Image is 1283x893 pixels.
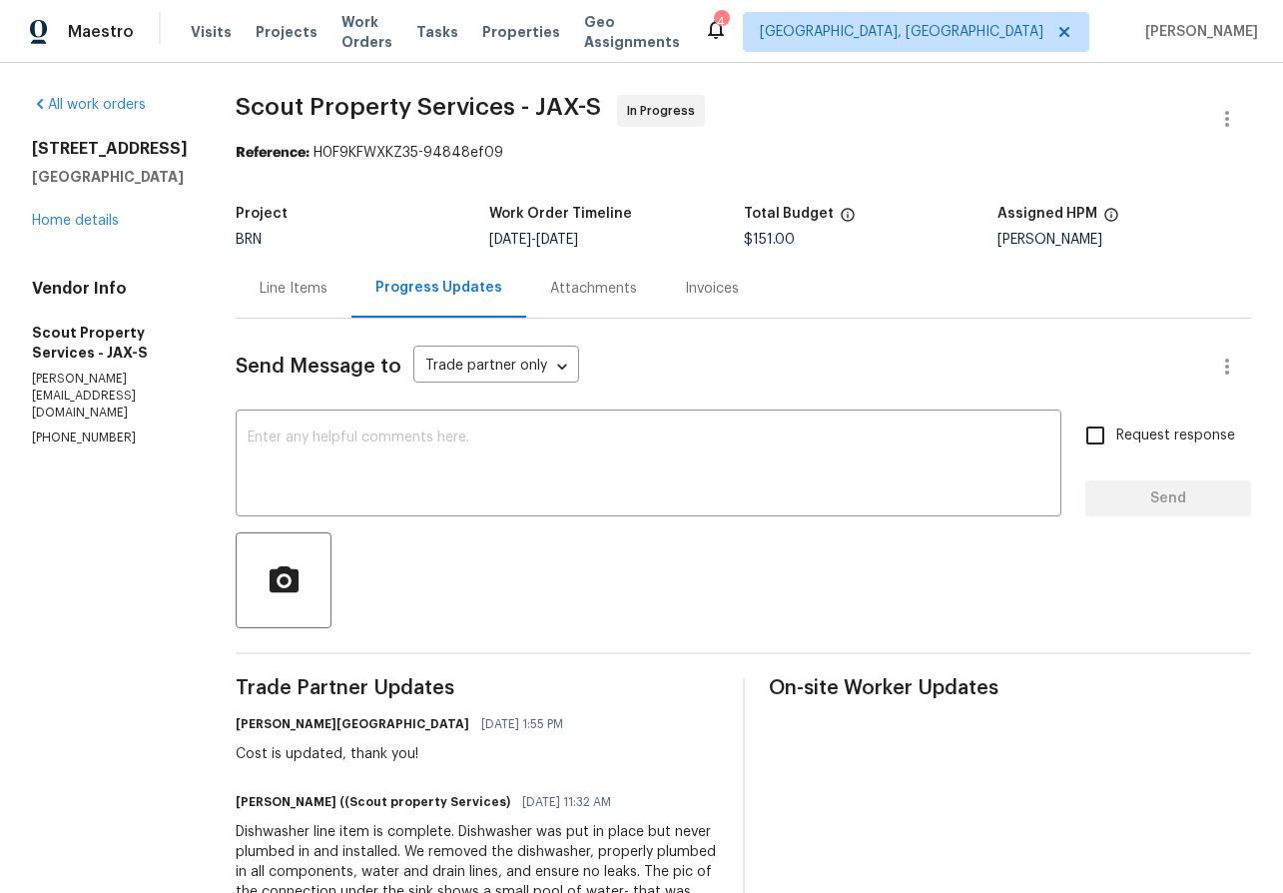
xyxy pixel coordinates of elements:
[997,233,1251,247] div: [PERSON_NAME]
[413,351,579,384] div: Trade partner only
[1116,426,1235,446] span: Request response
[489,233,531,247] span: [DATE]
[550,279,637,299] div: Attachments
[236,95,601,119] span: Scout Property Services - JAX-S
[260,279,327,299] div: Line Items
[1137,22,1258,42] span: [PERSON_NAME]
[685,279,739,299] div: Invoices
[840,207,856,233] span: The total cost of line items that have been proposed by Opendoor. This sum includes line items th...
[714,12,728,32] div: 4
[236,207,288,221] h5: Project
[482,22,560,42] span: Properties
[341,12,392,52] span: Work Orders
[489,233,578,247] span: -
[32,167,188,187] h5: [GEOGRAPHIC_DATA]
[32,323,188,363] h5: Scout Property Services - JAX-S
[32,214,119,228] a: Home details
[760,22,1043,42] span: [GEOGRAPHIC_DATA], [GEOGRAPHIC_DATA]
[522,792,611,812] span: [DATE] 11:32 AM
[997,207,1097,221] h5: Assigned HPM
[584,12,680,52] span: Geo Assignments
[489,207,632,221] h5: Work Order Timeline
[236,357,401,377] span: Send Message to
[236,744,575,764] div: Cost is updated, thank you!
[1103,207,1119,233] span: The hpm assigned to this work order.
[769,678,1252,698] span: On-site Worker Updates
[32,371,188,422] p: [PERSON_NAME][EMAIL_ADDRESS][DOMAIN_NAME]
[236,146,310,160] b: Reference:
[481,714,563,734] span: [DATE] 1:55 PM
[236,714,469,734] h6: [PERSON_NAME][GEOGRAPHIC_DATA]
[236,233,262,247] span: BRN
[375,278,502,298] div: Progress Updates
[627,101,703,121] span: In Progress
[236,792,510,812] h6: [PERSON_NAME] ((Scout property Services)
[536,233,578,247] span: [DATE]
[68,22,134,42] span: Maestro
[236,143,1251,163] div: H0F9KFWXKZ35-94848ef09
[256,22,318,42] span: Projects
[236,678,719,698] span: Trade Partner Updates
[191,22,232,42] span: Visits
[32,139,188,159] h2: [STREET_ADDRESS]
[32,279,188,299] h4: Vendor Info
[32,430,188,446] p: [PHONE_NUMBER]
[32,98,146,112] a: All work orders
[744,207,834,221] h5: Total Budget
[416,25,458,39] span: Tasks
[744,233,795,247] span: $151.00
